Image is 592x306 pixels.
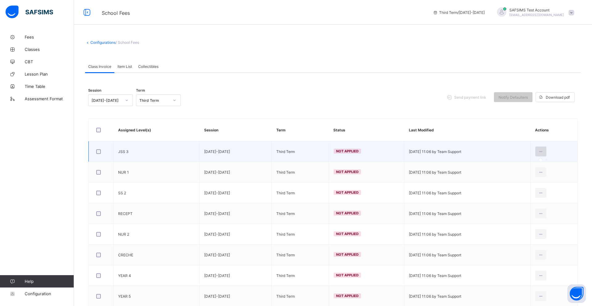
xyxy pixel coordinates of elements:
[113,203,199,224] td: RECEPT
[336,170,359,174] span: Not Applied
[139,98,169,103] div: Third Term
[272,162,329,183] td: Third Term
[272,224,329,245] td: Third Term
[25,291,74,296] span: Configuration
[272,245,329,265] td: Third Term
[25,72,74,76] span: Lesson Plan
[25,84,74,89] span: Time Table
[25,35,74,39] span: Fees
[404,203,530,224] td: [DATE] 11:06 by Team Support
[113,265,199,286] td: YEAR 4
[199,203,272,224] td: [DATE]-[DATE]
[336,294,359,298] span: Not Applied
[336,232,359,236] span: Not Applied
[116,40,139,45] span: / School Fees
[199,245,272,265] td: [DATE]-[DATE]
[433,10,485,15] span: session/term information
[117,64,132,69] span: Item List
[404,245,530,265] td: [DATE] 11:06 by Team Support
[113,245,199,265] td: CRECHE
[25,59,74,64] span: CBT
[530,119,578,141] th: Actions
[404,141,530,162] td: [DATE] 11:06 by Team Support
[199,224,272,245] td: [DATE]-[DATE]
[6,6,53,19] img: safsims
[88,88,101,93] span: Session
[272,183,329,203] td: Third Term
[113,224,199,245] td: NUR 2
[113,119,199,141] th: Assigned Level(s)
[90,40,116,45] a: Configurations
[454,95,486,100] span: Send payment link
[199,119,272,141] th: Session
[272,265,329,286] td: Third Term
[199,183,272,203] td: [DATE]-[DATE]
[499,95,528,100] span: Notify Defaulters
[272,203,329,224] td: Third Term
[567,284,586,303] button: Open asap
[199,265,272,286] td: [DATE]-[DATE]
[404,119,530,141] th: Last Modified
[199,141,272,162] td: [DATE]-[DATE]
[404,162,530,183] td: [DATE] 11:06 by Team Support
[336,252,359,257] span: Not Applied
[272,119,329,141] th: Term
[138,64,158,69] span: Collectibles
[88,64,111,69] span: Class Invoice
[136,88,145,93] span: Term
[491,7,577,18] div: SAFSIMSTest Account
[404,183,530,203] td: [DATE] 11:06 by Team Support
[272,141,329,162] td: Third Term
[25,279,74,284] span: Help
[113,141,199,162] td: JSS 3
[102,10,130,16] span: School Fees
[113,183,199,203] td: SS 2
[336,273,359,277] span: Not Applied
[329,119,404,141] th: Status
[25,47,74,52] span: Classes
[404,265,530,286] td: [DATE] 11:06 by Team Support
[509,8,564,12] span: SAFSIMS Test Account
[92,98,121,103] div: [DATE]-[DATE]
[546,95,570,100] span: Download pdf
[113,162,199,183] td: NUR 1
[336,149,359,153] span: Not Applied
[509,13,564,17] span: [EMAIL_ADDRESS][DOMAIN_NAME]
[336,211,359,215] span: Not Applied
[199,162,272,183] td: [DATE]-[DATE]
[404,224,530,245] td: [DATE] 11:06 by Team Support
[336,190,359,195] span: Not Applied
[25,96,74,101] span: Assessment Format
